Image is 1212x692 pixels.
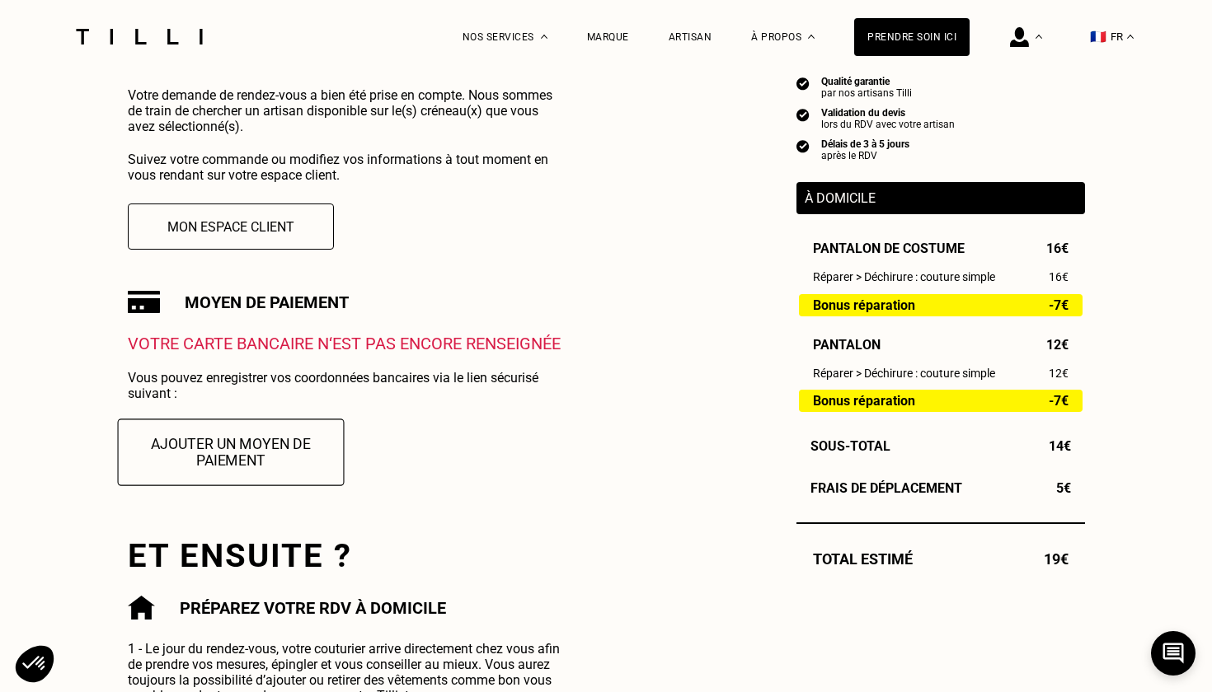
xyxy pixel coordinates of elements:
h2: Et ensuite ? [128,536,572,575]
a: Prendre soin ici [854,18,970,56]
button: Ajouter un moyen de paiement [117,418,344,485]
p: À domicile [805,190,1077,206]
p: Suivez votre commande ou modifiez vos informations à tout moment en vous rendant sur votre espace... [128,152,567,183]
img: Menu déroulant [1036,35,1042,39]
p: Votre demande de rendez-vous a bien été prise en compte. Nous sommes de train de chercher un arti... [128,87,567,134]
img: Logo du service de couturière Tilli [70,29,209,44]
p: Votre carte bancaire n‘est pas encore renseignée [128,334,572,353]
span: 14€ [1049,438,1071,454]
div: Qualité garantie [821,76,912,87]
span: 5€ [1056,480,1071,496]
img: Commande à domicile [128,596,155,620]
span: 🇫🇷 [1090,29,1106,44]
img: Menu déroulant [541,35,547,39]
img: Menu déroulant à propos [808,35,815,39]
h3: Moyen de paiement [185,292,349,312]
img: icon list info [796,138,810,153]
span: -7€ [1049,298,1069,312]
span: Réparer > Déchirure : couture simple [813,367,995,380]
img: icône connexion [1010,27,1029,47]
span: 12€ [1049,367,1069,380]
div: Délais de 3 à 5 jours [821,138,909,150]
img: Carte bancaire [128,291,160,313]
img: icon list info [796,76,810,91]
div: Sous-Total [796,438,1085,454]
h3: Préparez votre rdv à domicile [180,598,446,618]
div: Total estimé [796,550,1085,568]
span: 16€ [1049,270,1069,283]
div: Frais de déplacement [796,480,1085,496]
div: lors du RDV avec votre artisan [821,119,955,130]
a: Marque [587,31,629,43]
button: Mon espace client [128,203,334,250]
span: 16€ [1046,241,1069,256]
span: Pantalon de costume [813,241,965,256]
a: Artisan [669,31,712,43]
span: Pantalon [813,337,881,353]
div: par nos artisans Tilli [821,87,912,99]
p: Vous pouvez enregistrer vos coordonnées bancaires via le lien sécurisé suivant : [128,370,567,401]
span: Bonus réparation [813,394,915,408]
img: icon list info [796,107,810,122]
div: après le RDV [821,150,909,161]
span: -7€ [1049,394,1069,408]
span: Bonus réparation [813,298,915,312]
span: Réparer > Déchirure : couture simple [813,270,995,283]
span: 12€ [1046,337,1069,353]
span: 19€ [1044,550,1069,568]
img: menu déroulant [1127,35,1134,39]
div: Validation du devis [821,107,955,119]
